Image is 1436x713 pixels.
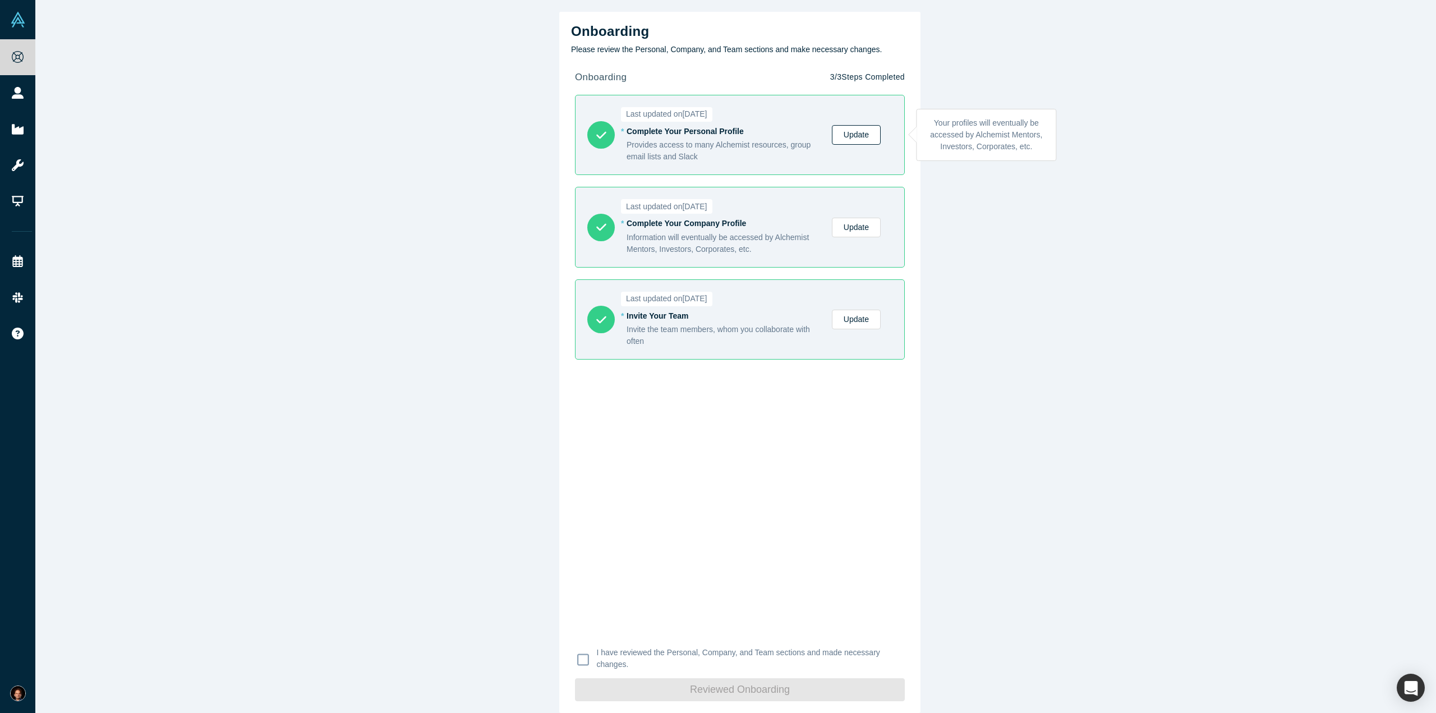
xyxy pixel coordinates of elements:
[621,107,712,122] span: Last updated on [DATE]
[830,71,905,83] p: 3 / 3 Steps Completed
[627,324,820,347] div: Invite the team members, whom you collaborate with often
[575,72,627,82] strong: onboarding
[621,292,712,306] span: Last updated on [DATE]
[575,678,905,701] button: Reviewed Onboarding
[627,218,820,229] div: Complete Your Company Profile
[627,126,820,137] div: Complete Your Personal Profile
[10,12,26,27] img: Alchemist Vault Logo
[832,218,881,237] a: Update
[571,44,909,56] p: Please review the Personal, Company, and Team sections and make necessary changes.
[597,647,897,670] p: I have reviewed the Personal, Company, and Team sections and made necessary changes.
[832,125,881,145] a: Update
[832,310,881,329] a: Update
[627,139,820,163] div: Provides access to many Alchemist resources, group email lists and Slack
[621,199,712,214] span: Last updated on [DATE]
[571,24,909,40] h2: Onboarding
[627,310,820,322] div: Invite Your Team
[10,686,26,701] img: Aleks Gollu's Account
[627,232,820,255] div: Information will eventually be accessed by Alchemist Mentors, Investors, Corporates, etc.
